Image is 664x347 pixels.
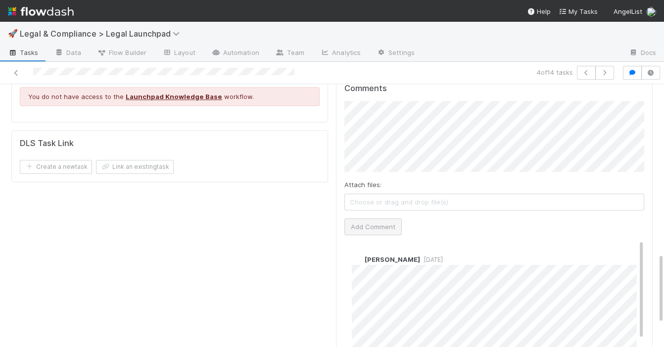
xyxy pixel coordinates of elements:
img: avatar_b5be9b1b-4537-4870-b8e7-50cc2287641b.png [646,7,656,17]
span: 4 of 14 tasks [537,67,573,77]
button: Create a newtask [20,160,92,174]
img: avatar_a669165c-e543-4b1d-ab80-0c2a52253154.png [352,255,362,265]
span: 🚀 [8,29,18,38]
h5: Comments [344,84,644,94]
a: Flow Builder [89,46,154,61]
a: Team [267,46,312,61]
button: Link an existingtask [96,160,174,174]
a: Layout [154,46,203,61]
a: My Tasks [559,6,598,16]
span: Tasks [8,48,39,57]
div: Help [527,6,551,16]
span: Legal & Compliance > Legal Launchpad [20,29,185,39]
span: [PERSON_NAME] [365,255,420,263]
a: Docs [621,46,664,61]
a: Analytics [312,46,369,61]
span: AngelList [614,7,642,15]
label: Attach files: [344,180,381,190]
a: Automation [203,46,267,61]
a: Launchpad Knowledge Base [126,93,222,100]
span: [DATE] [420,256,443,263]
a: Settings [369,46,423,61]
span: Flow Builder [97,48,146,57]
div: You do not have access to the workflow. [20,87,320,106]
a: Data [47,46,89,61]
img: logo-inverted-e16ddd16eac7371096b0.svg [8,3,74,20]
span: My Tasks [559,7,598,15]
button: Add Comment [344,218,402,235]
span: Choose or drag and drop file(s) [345,194,644,210]
h5: DLS Task Link [20,139,74,149]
